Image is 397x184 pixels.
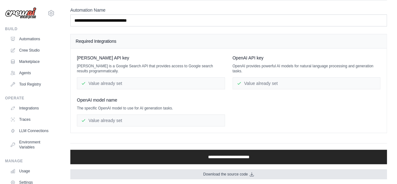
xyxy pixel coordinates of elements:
[8,103,55,113] a: Integrations
[8,137,55,152] a: Environment Variables
[8,45,55,55] a: Crew Studio
[8,79,55,89] a: Tool Registry
[203,172,248,177] span: Download the source code
[5,7,36,19] img: Logo
[77,77,225,89] div: Value already set
[233,77,381,89] div: Value already set
[8,166,55,176] a: Usage
[233,64,381,74] p: OpenAI provides powerful AI models for natural language processing and generation tasks.
[70,169,387,179] a: Download the source code
[8,68,55,78] a: Agents
[77,64,225,74] p: [PERSON_NAME] is a Google Search API that provides access to Google search results programmatically.
[77,97,117,103] span: OpenAI model name
[8,114,55,125] a: Traces
[5,26,55,31] div: Build
[8,57,55,67] a: Marketplace
[77,114,225,126] div: Value already set
[5,96,55,101] div: Operate
[5,159,55,164] div: Manage
[233,55,264,61] span: OpenAI API key
[77,106,225,111] p: The specific OpenAI model to use for AI generation tasks.
[76,38,382,44] h4: Required Integrations
[8,34,55,44] a: Automations
[8,126,55,136] a: LLM Connections
[77,55,129,61] span: [PERSON_NAME] API key
[70,7,387,13] label: Automation Name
